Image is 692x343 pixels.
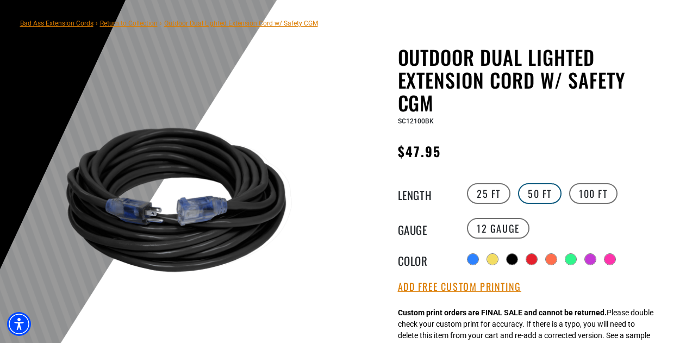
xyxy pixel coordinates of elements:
legend: Color [398,252,452,266]
nav: breadcrumbs [20,16,318,29]
legend: Gauge [398,221,452,235]
span: Outdoor Dual Lighted Extension Cord w/ Safety CGM [164,20,318,27]
div: Accessibility Menu [7,312,31,336]
label: 100 FT [569,183,618,204]
a: Bad Ass Extension Cords [20,20,93,27]
label: 25 FT [467,183,510,204]
label: 12 Gauge [467,218,529,239]
label: 50 FT [518,183,562,204]
button: Add Free Custom Printing [398,281,521,293]
span: › [96,20,98,27]
a: Return to Collection [100,20,158,27]
legend: Length [398,186,452,201]
img: Black [52,73,314,335]
strong: Custom print orders are FINAL SALE and cannot be returned. [398,308,607,317]
span: › [160,20,162,27]
span: $47.95 [398,141,441,161]
span: SC12100BK [398,117,434,125]
h1: Outdoor Dual Lighted Extension Cord w/ Safety CGM [398,46,664,114]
